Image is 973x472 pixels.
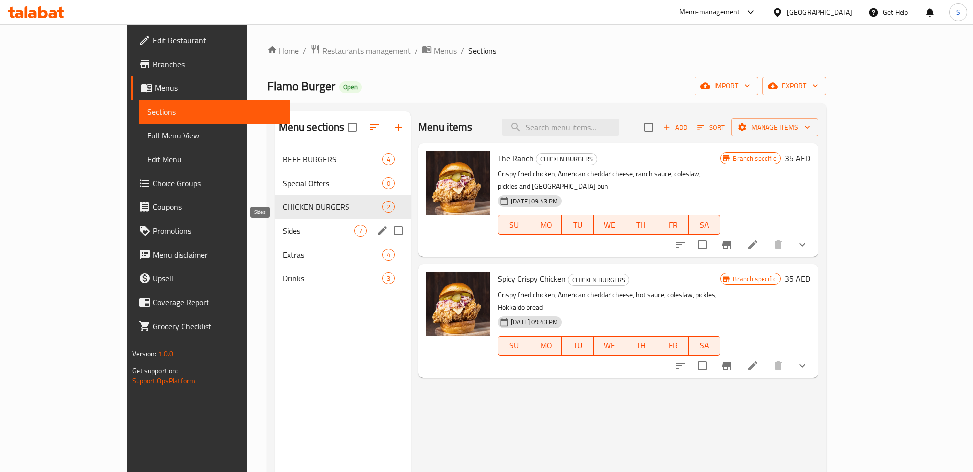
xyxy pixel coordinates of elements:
svg: Show Choices [796,360,808,372]
button: Sort [695,120,727,135]
span: [DATE] 09:43 PM [507,197,562,206]
span: SA [693,218,716,232]
img: The Ranch [426,151,490,215]
button: WE [594,215,625,235]
span: 1.0.0 [158,347,174,360]
span: Sections [147,106,281,118]
span: MO [534,218,558,232]
span: 7 [355,226,366,236]
input: search [502,119,619,136]
h6: 35 AED [785,151,810,165]
button: SU [498,215,530,235]
span: Branch specific [729,154,780,163]
span: Select to update [692,355,713,376]
a: Promotions [131,219,289,243]
span: Version: [132,347,156,360]
span: 4 [383,155,394,164]
span: Flamo Burger [267,75,335,97]
span: CHICKEN BURGERS [283,201,382,213]
button: Branch-specific-item [715,354,739,378]
button: SU [498,336,530,356]
div: items [382,249,395,261]
span: export [770,80,818,92]
span: Grocery Checklist [153,320,281,332]
a: Edit Menu [139,147,289,171]
img: Spicy Crispy Chicken [426,272,490,336]
a: Grocery Checklist [131,314,289,338]
span: Full Menu View [147,130,281,141]
span: Restaurants management [322,45,411,57]
button: MO [530,336,562,356]
li: / [415,45,418,57]
span: Drinks [283,272,382,284]
span: Manage items [739,121,810,134]
span: Sides [283,225,354,237]
div: Menu-management [679,6,740,18]
span: TU [566,338,590,353]
li: / [303,45,306,57]
a: Upsell [131,267,289,290]
span: FR [661,338,685,353]
button: show more [790,233,814,257]
a: Edit Restaurant [131,28,289,52]
div: CHICKEN BURGERS [568,274,629,286]
span: Sort [697,122,725,133]
button: WE [594,336,625,356]
span: Menu disclaimer [153,249,281,261]
button: Manage items [731,118,818,136]
span: SA [693,338,716,353]
div: items [382,177,395,189]
span: Sections [468,45,496,57]
span: MO [534,338,558,353]
span: import [702,80,750,92]
a: Restaurants management [310,44,411,57]
nav: Menu sections [275,143,411,294]
a: Choice Groups [131,171,289,195]
a: Coupons [131,195,289,219]
span: TH [629,338,653,353]
h2: Menu sections [279,120,345,135]
span: The Ranch [498,151,534,166]
span: 0 [383,179,394,188]
button: TH [625,215,657,235]
span: 3 [383,274,394,283]
div: items [382,153,395,165]
a: Sections [139,100,289,124]
div: Special Offers0 [275,171,411,195]
a: Branches [131,52,289,76]
span: 4 [383,250,394,260]
span: Edit Menu [147,153,281,165]
div: CHICKEN BURGERS2 [275,195,411,219]
a: Coverage Report [131,290,289,314]
span: Menus [155,82,281,94]
button: TU [562,336,594,356]
span: Upsell [153,272,281,284]
span: CHICKEN BURGERS [536,153,597,165]
button: edit [375,223,390,238]
span: Promotions [153,225,281,237]
button: TH [625,336,657,356]
a: Menu disclaimer [131,243,289,267]
div: [GEOGRAPHIC_DATA] [787,7,852,18]
span: Special Offers [283,177,382,189]
span: Branch specific [729,274,780,284]
span: SU [502,218,526,232]
h6: 35 AED [785,272,810,286]
span: Sort items [691,120,731,135]
span: WE [598,218,622,232]
div: BEEF BURGERS [283,153,382,165]
button: TU [562,215,594,235]
span: Menus [434,45,457,57]
span: Extras [283,249,382,261]
svg: Show Choices [796,239,808,251]
button: FR [657,336,689,356]
div: Open [339,81,362,93]
span: Coverage Report [153,296,281,308]
a: Edit menu item [747,239,759,251]
button: delete [766,233,790,257]
nav: breadcrumb [267,44,826,57]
